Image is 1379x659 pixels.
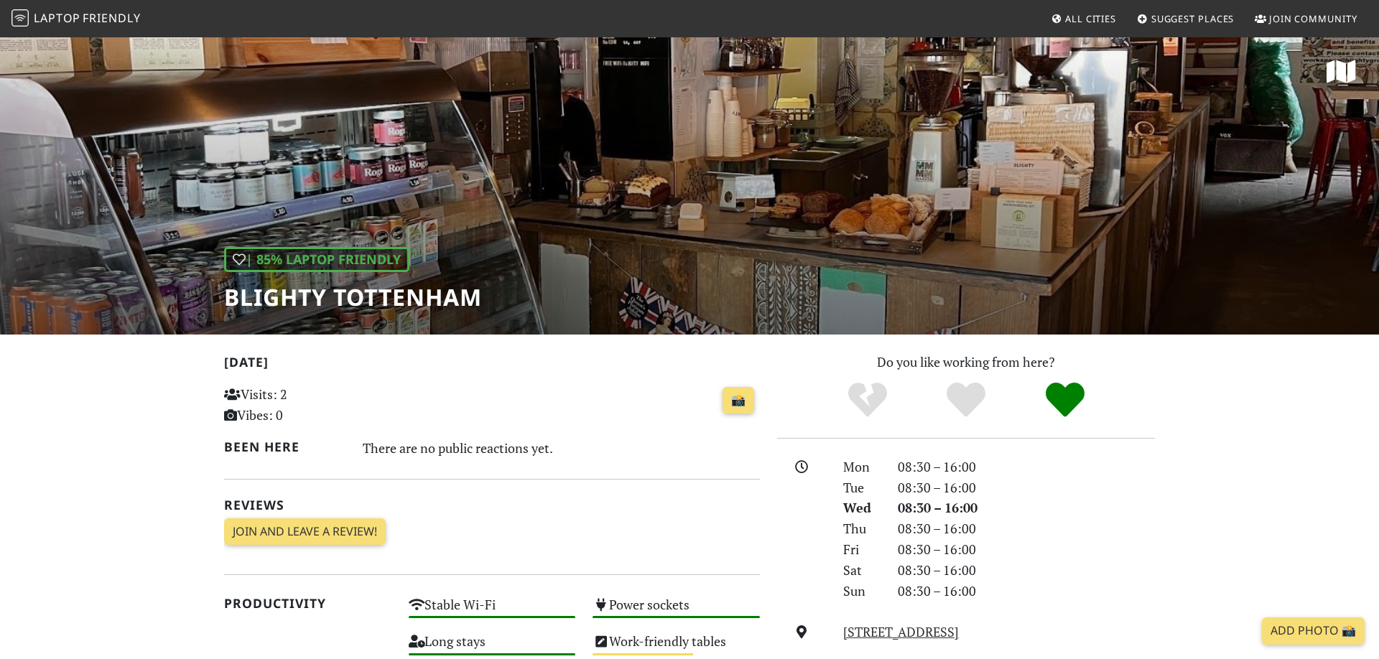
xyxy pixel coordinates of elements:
a: 📸 [723,387,754,414]
div: 08:30 – 16:00 [889,518,1164,539]
a: [STREET_ADDRESS] [843,623,959,640]
div: Power sockets [584,593,769,630]
div: 08:30 – 16:00 [889,581,1164,602]
h2: Productivity [224,596,391,611]
div: 08:30 – 16:00 [889,477,1164,498]
div: Stable Wi-Fi [400,593,585,630]
span: Join Community [1269,12,1357,25]
span: All Cities [1065,12,1116,25]
h2: Been here [224,439,345,454]
div: No [818,380,917,420]
div: 08:30 – 16:00 [889,539,1164,560]
div: Thu [835,518,889,539]
div: 08:30 – 16:00 [889,560,1164,581]
a: LaptopFriendly LaptopFriendly [11,6,141,32]
p: Visits: 2 Vibes: 0 [224,384,391,426]
div: Definitely! [1016,380,1115,420]
div: | 85% Laptop Friendly [224,247,409,272]
div: Wed [835,497,889,518]
h1: Blighty Tottenham [224,284,482,311]
div: Tue [835,477,889,498]
a: Suggest Places [1131,6,1240,32]
span: Friendly [83,10,140,26]
span: Suggest Places [1151,12,1235,25]
div: 08:30 – 16:00 [889,457,1164,477]
h2: Reviews [224,497,760,513]
p: Do you like working from here? [777,352,1155,373]
div: Fri [835,539,889,560]
div: Yes [916,380,1016,420]
div: Mon [835,457,889,477]
span: Laptop [34,10,80,26]
div: There are no public reactions yet. [363,436,761,459]
img: LaptopFriendly [11,9,29,27]
a: All Cities [1045,6,1122,32]
a: Join and leave a review! [224,518,386,546]
div: Sat [835,560,889,581]
div: 08:30 – 16:00 [889,497,1164,518]
a: Join Community [1249,6,1363,32]
div: Sun [835,581,889,602]
h2: [DATE] [224,355,760,375]
a: Add Photo 📸 [1262,617,1365,645]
